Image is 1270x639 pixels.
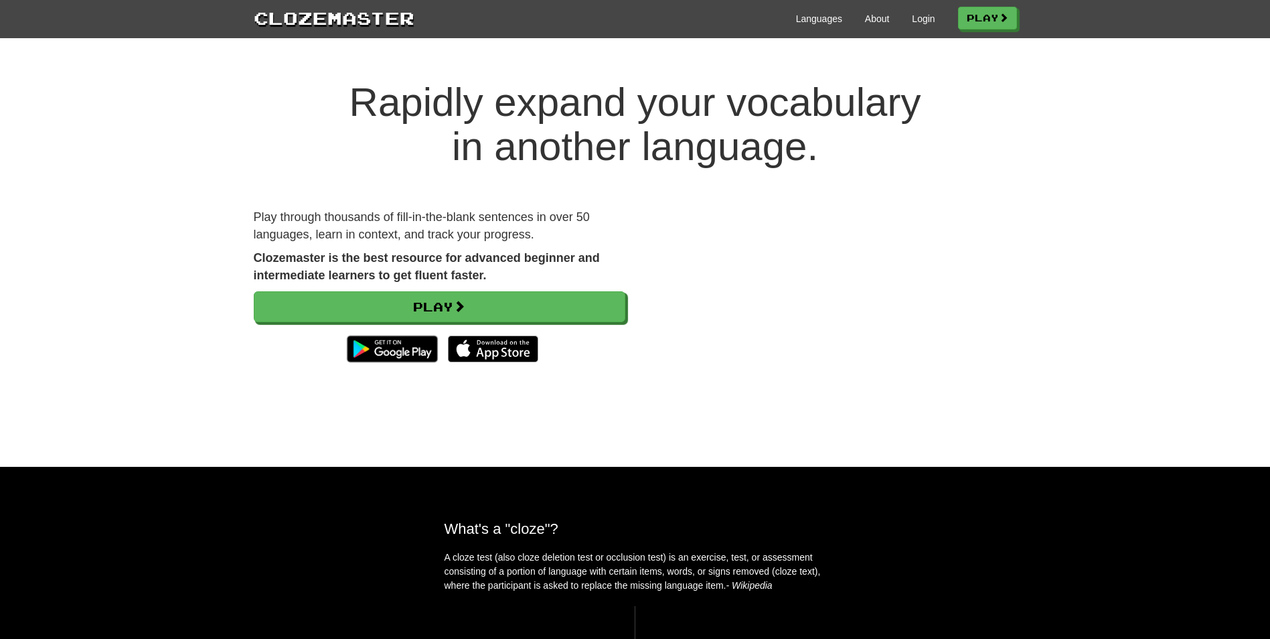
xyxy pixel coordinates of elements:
a: Play [958,7,1017,29]
a: Clozemaster [254,5,414,30]
em: - Wikipedia [726,580,773,591]
p: Play through thousands of fill-in-the-blank sentences in over 50 languages, learn in context, and... [254,209,625,243]
p: A cloze test (also cloze deletion test or occlusion test) is an exercise, test, or assessment con... [445,551,826,593]
a: Languages [796,12,842,25]
a: Play [254,291,625,322]
h2: What's a "cloze"? [445,520,826,537]
a: Login [912,12,935,25]
img: Download_on_the_App_Store_Badge_US-UK_135x40-25178aeef6eb6b83b96f5f2d004eda3bffbb37122de64afbaef7... [448,336,538,362]
img: Get it on Google Play [340,329,444,369]
a: About [865,12,890,25]
strong: Clozemaster is the best resource for advanced beginner and intermediate learners to get fluent fa... [254,251,600,282]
